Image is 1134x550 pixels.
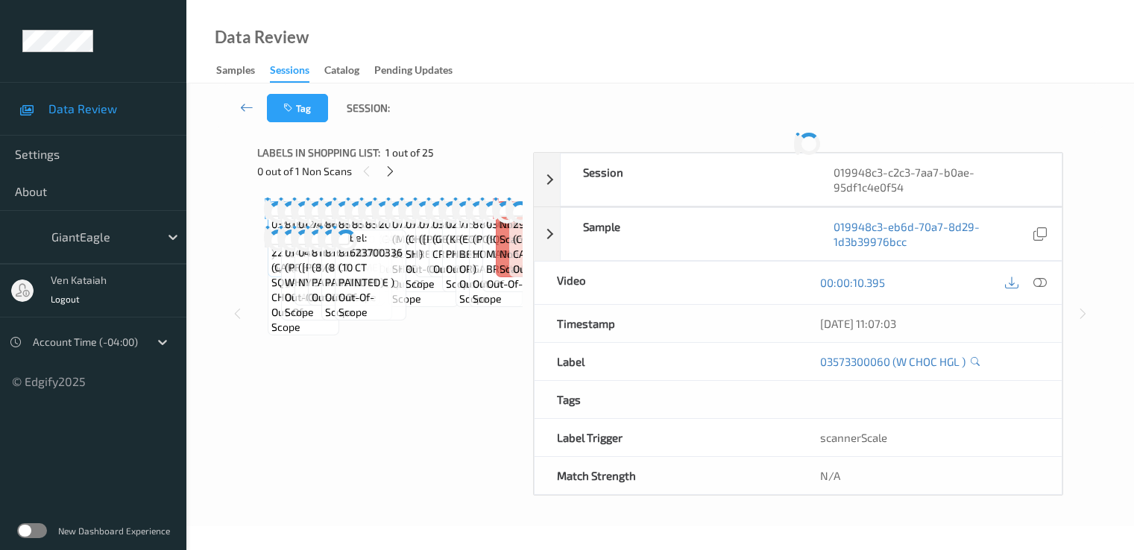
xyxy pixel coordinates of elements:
a: Sessions [270,60,324,83]
span: Label: 22781900000 (CAKE SQUARE CHOC W) [271,230,336,305]
span: Label: 03000056855 (IQO LS MAPLE BROWN) [486,202,552,276]
span: out-of-scope [338,290,403,320]
span: out-of-scope [312,290,377,305]
span: Label: 88491211171 (POST HONEYCOMB ) [473,202,534,276]
div: Samples [216,63,255,81]
div: [DATE] 11:07:03 [820,316,1039,331]
div: Session019948c3-c2c3-7aa7-b0ae-95df1c4e0f54 [534,153,1062,206]
span: non-scan [500,247,528,276]
div: Sample019948c3-eb6d-70a7-8d29-1d3b39976bcc [534,207,1062,261]
div: Match Strength [535,457,798,494]
span: Label: Non-Scan [500,202,528,247]
a: Samples [216,60,270,81]
div: N/A [798,457,1062,494]
a: 03573300060 (W CHOC HGL ) [820,354,966,369]
button: Tag [267,94,328,122]
span: Labels in shopping list: [257,145,380,160]
span: out-of-scope [285,290,348,320]
span: Label: 71514171682 (EGGLAND BEST ORGAN) [459,202,519,276]
div: Tags [535,381,798,418]
span: Label: 07283001133 ([PERSON_NAME] ) [419,202,503,262]
a: 00:00:10.395 [820,275,885,290]
span: out-of-scope [473,276,534,306]
div: Sessions [270,63,309,83]
span: Label: 02100000729 (KR SOFT PHILA HONE) [446,202,509,262]
div: Catalog [324,63,359,81]
span: Label: 01410007083 (PF HEARTY WHITE BR) [285,230,348,290]
span: Session: [347,101,390,116]
span: out-of-scope [325,290,388,320]
span: Label: 03003407423 (GE SOFT CREAM CHEE) [432,202,499,262]
span: out-of-scope [459,276,519,306]
span: out-of-scope [487,276,552,291]
span: Label: 81623700336 (10 CT PAINTED E ) [338,230,403,290]
span: 1 out of 25 [385,145,434,160]
a: Pending Updates [374,60,467,81]
div: Pending Updates [374,63,453,81]
span: out-of-scope [433,262,498,276]
span: Label: 81623700004 (8/4 CT PAINT KI ) [312,230,377,290]
div: Data Review [215,30,309,45]
div: Label Trigger [535,419,798,456]
div: Label [535,343,798,380]
span: out-of-scope [271,305,336,335]
span: Label: 81623700072 (8 CT PAINTED PI ) [325,230,388,290]
span: out-of-scope [446,262,509,291]
a: Catalog [324,60,374,81]
div: Timestamp [535,305,798,342]
span: Label: 04812125504 ([PERSON_NAME] NY STYLE BL) [298,230,382,290]
a: 019948c3-eb6d-70a7-8d29-1d3b39976bcc [834,219,1030,249]
span: Label: 29741800000 (COFFEE CAKE STRIP ) [513,202,578,262]
div: 0 out of 1 Non Scans [257,162,523,180]
div: Video [535,262,798,304]
span: out-of-scope [513,262,578,276]
div: Sample [561,208,811,260]
div: 019948c3-c2c3-7aa7-b0ae-95df1c4e0f54 [811,154,1062,206]
div: Session [561,154,811,206]
div: scannerScale [798,419,1062,456]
